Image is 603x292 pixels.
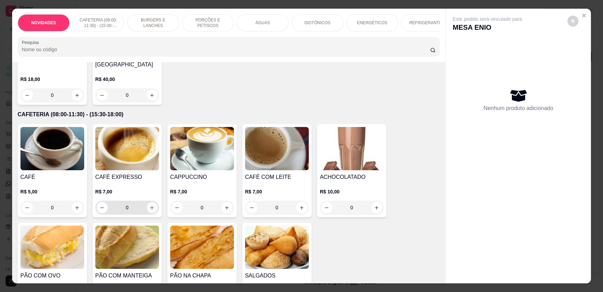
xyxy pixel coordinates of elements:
[22,39,41,45] label: Pesquisa
[72,202,83,213] button: increase-product-quantity
[245,127,309,170] img: product-image
[453,16,522,22] p: Este pedido será vinculado para
[95,226,159,269] img: product-image
[22,90,33,101] button: decrease-product-quantity
[170,226,234,269] img: product-image
[22,202,33,213] button: decrease-product-quantity
[255,20,270,26] p: ÁGUAS
[95,173,159,181] h4: CAFÉ EXPRESSO
[20,188,84,195] p: R$ 5,00
[97,90,108,101] button: decrease-product-quantity
[453,22,522,32] p: MESA ENIO
[357,20,387,26] p: ENERGÉTICOS
[95,127,159,170] img: product-image
[31,20,56,26] p: NOVIDADES
[97,202,108,213] button: decrease-product-quantity
[170,127,234,170] img: product-image
[95,76,159,83] p: R$ 40,00
[320,127,384,170] img: product-image
[172,202,183,213] button: decrease-product-quantity
[20,226,84,269] img: product-image
[221,202,233,213] button: increase-product-quantity
[245,226,309,269] img: product-image
[371,202,382,213] button: increase-product-quantity
[578,10,589,21] button: Close
[483,104,553,112] p: Nenhum produto adicionado
[170,188,234,195] p: R$ 7,00
[245,173,309,181] h4: CAFÉ COM LEITE
[95,188,159,195] p: R$ 7,00
[22,46,430,53] input: Pesquisa
[245,188,309,195] p: R$ 7,00
[147,90,158,101] button: increase-product-quantity
[78,17,119,28] p: CAFETERIA (08:00-11:30) - (15:30-18:00)
[170,173,234,181] h4: CAPPUCCINO
[296,202,307,213] button: increase-product-quantity
[321,202,332,213] button: decrease-product-quantity
[18,110,440,119] p: CAFETERIA (08:00-11:30) - (15:30-18:00)
[304,20,330,26] p: ISOTÔNICOS
[20,127,84,170] img: product-image
[188,17,228,28] p: PORÇÕES E PETISCOS
[72,90,83,101] button: increase-product-quantity
[95,272,159,280] h4: PÃO COM MANTEIGA
[20,76,84,83] p: R$ 18,00
[20,173,84,181] h4: CAFÉ
[567,16,578,27] button: decrease-product-quantity
[245,272,309,280] h4: SALGADOS
[20,272,84,280] h4: PÃO COM OVO
[170,272,234,280] h4: PÃO NA CHAPA
[246,202,257,213] button: decrease-product-quantity
[409,20,445,26] p: REFRIGERANTES
[320,188,384,195] p: R$ 10,00
[147,202,158,213] button: increase-product-quantity
[133,17,173,28] p: BURGERS E LANCHES
[320,173,384,181] h4: ACHOCOLATADO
